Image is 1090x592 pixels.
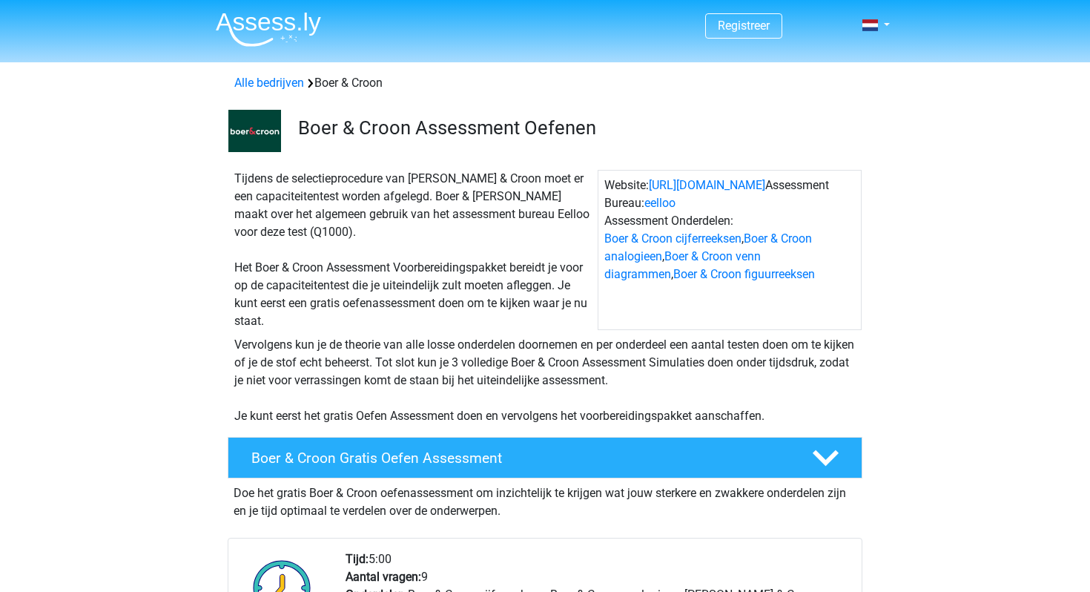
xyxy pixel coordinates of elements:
img: Assessly [216,12,321,47]
a: Boer & Croon figuurreeksen [673,267,815,281]
div: Boer & Croon [228,74,862,92]
a: Registreer [718,19,770,33]
b: Tijd: [346,552,369,566]
div: Vervolgens kun je de theorie van alle losse onderdelen doornemen en per onderdeel een aantal test... [228,336,862,425]
b: Aantal vragen: [346,570,421,584]
a: [URL][DOMAIN_NAME] [649,178,765,192]
a: Boer & Croon cijferreeksen [604,231,741,246]
h4: Boer & Croon Gratis Oefen Assessment [251,450,788,467]
a: Boer & Croon Gratis Oefen Assessment [222,437,868,478]
div: Website: Assessment Bureau: Assessment Onderdelen: , , , [598,170,862,330]
a: Alle bedrijven [234,76,304,90]
a: Boer & Croon venn diagrammen [604,249,761,281]
h3: Boer & Croon Assessment Oefenen [298,116,850,139]
a: eelloo [644,196,676,210]
div: Doe het gratis Boer & Croon oefenassessment om inzichtelijk te krijgen wat jouw sterkere en zwakk... [228,478,862,520]
div: Tijdens de selectieprocedure van [PERSON_NAME] & Croon moet er een capaciteitentest worden afgele... [228,170,598,330]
